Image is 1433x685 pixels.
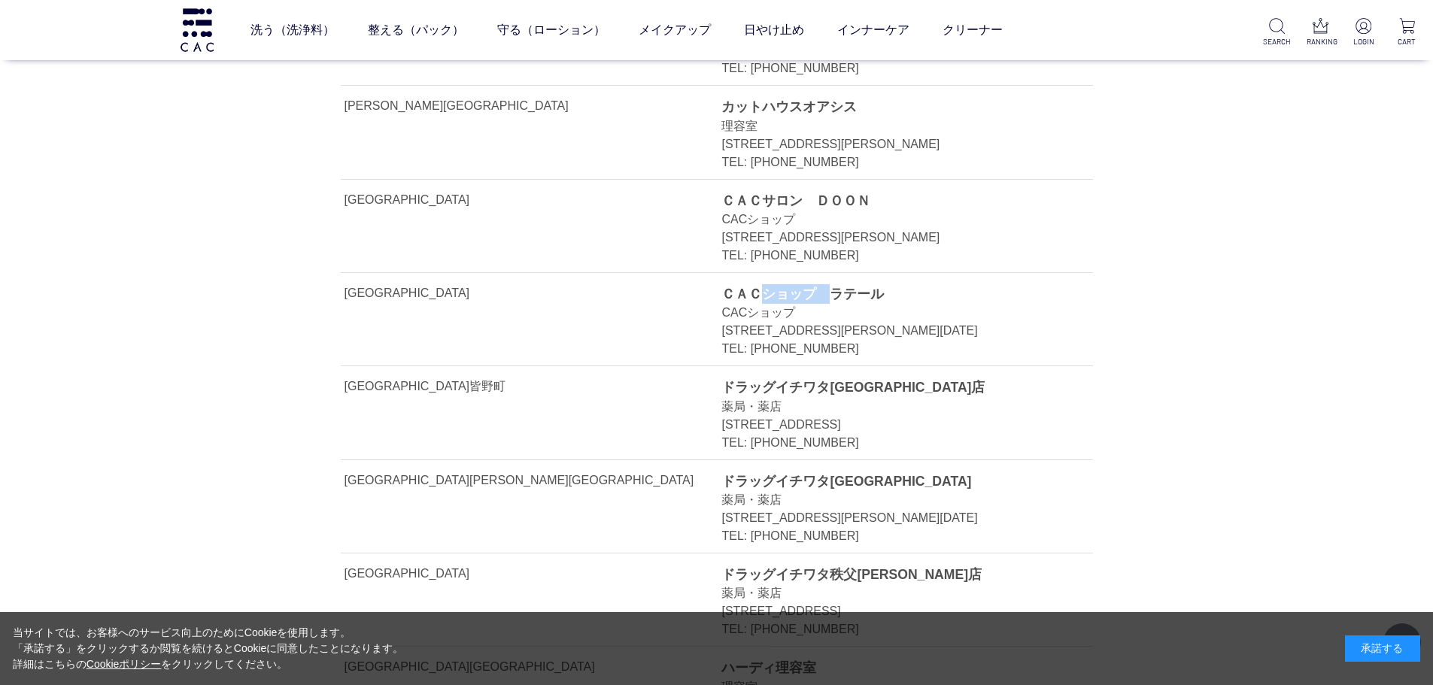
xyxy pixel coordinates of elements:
[721,97,1058,117] div: カットハウスオアシス
[345,191,532,209] div: [GEOGRAPHIC_DATA]
[1307,36,1334,47] p: RANKING
[721,377,1058,397] div: ドラッグイチワタ[GEOGRAPHIC_DATA]店
[837,9,909,51] a: インナーケア
[721,135,1058,153] div: [STREET_ADDRESS][PERSON_NAME]
[497,9,606,51] a: 守る（ローション）
[721,211,1058,229] div: CACショップ
[1345,635,1420,662] div: 承諾する
[721,117,1058,135] div: 理容室
[345,284,532,302] div: [GEOGRAPHIC_DATA]
[721,416,1058,434] div: [STREET_ADDRESS]
[721,247,1058,265] div: TEL: [PHONE_NUMBER]
[368,9,464,51] a: 整える（パック）
[1307,18,1334,47] a: RANKING
[721,527,1058,545] div: TEL: [PHONE_NUMBER]
[744,9,804,51] a: 日やけ止め
[721,304,1058,322] div: CACショップ
[345,565,532,583] div: [GEOGRAPHIC_DATA]
[721,602,1058,620] div: [STREET_ADDRESS]
[1350,18,1377,47] a: LOGIN
[1263,36,1291,47] p: SEARCH
[250,9,335,51] a: 洗う（洗浄料）
[721,565,1058,584] div: ドラッグイチワタ秩父[PERSON_NAME]店
[721,191,1058,211] div: ＣＡＣサロン ＤＯＯＮ
[721,322,1058,340] div: [STREET_ADDRESS][PERSON_NAME][DATE]
[721,340,1058,358] div: TEL: [PHONE_NUMBER]
[178,8,216,51] img: logo
[13,625,404,672] div: 当サイトでは、お客様へのサービス向上のためにCookieを使用します。 「承諾する」をクリックするか閲覧を続けるとCookieに同意したことになります。 詳細はこちらの をクリックしてください。
[345,97,569,115] div: [PERSON_NAME][GEOGRAPHIC_DATA]
[721,471,1058,491] div: ドラッグイチワタ[GEOGRAPHIC_DATA]
[721,398,1058,416] div: 薬局・薬店
[721,434,1058,452] div: TEL: [PHONE_NUMBER]
[721,509,1058,527] div: [STREET_ADDRESS][PERSON_NAME][DATE]
[1393,36,1421,47] p: CART
[345,377,532,396] div: [GEOGRAPHIC_DATA]皆野町
[1393,18,1421,47] a: CART
[1350,36,1377,47] p: LOGIN
[345,471,694,490] div: [GEOGRAPHIC_DATA][PERSON_NAME][GEOGRAPHIC_DATA]
[721,153,1058,171] div: TEL: [PHONE_NUMBER]
[87,658,162,670] a: Cookieポリシー
[721,284,1058,304] div: ＣＡＣショップ ラテール
[721,584,1058,602] div: 薬局・薬店
[639,9,711,51] a: メイクアップ
[1263,18,1291,47] a: SEARCH
[943,9,1003,51] a: クリーナー
[721,229,1058,247] div: [STREET_ADDRESS][PERSON_NAME]
[721,491,1058,509] div: 薬局・薬店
